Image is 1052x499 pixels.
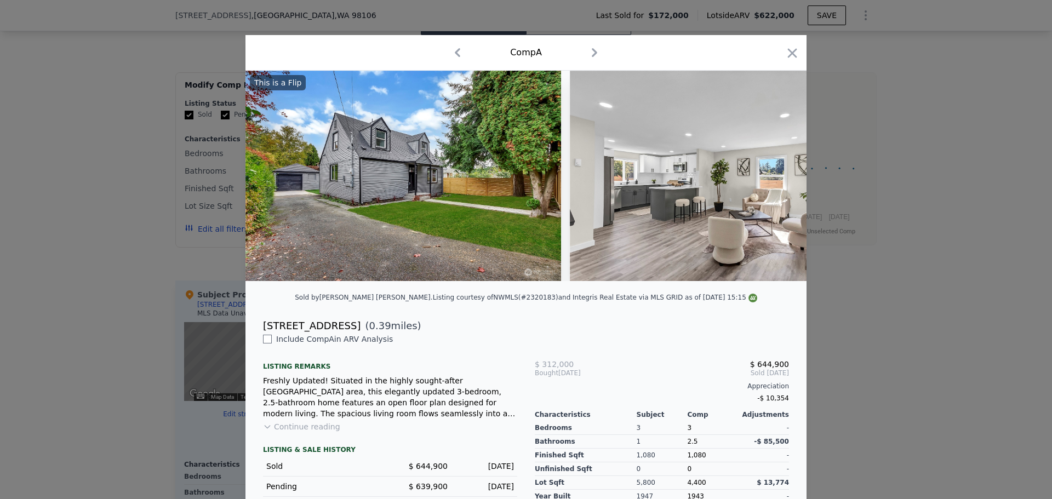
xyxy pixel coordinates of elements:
[266,481,381,492] div: Pending
[535,476,637,490] div: Lot Sqft
[738,462,789,476] div: -
[637,435,688,449] div: 1
[687,465,691,473] span: 0
[687,479,706,486] span: 4,400
[687,424,691,432] span: 3
[263,353,517,371] div: Listing remarks
[620,369,789,377] span: Sold [DATE]
[748,294,757,302] img: NWMLS Logo
[263,318,361,334] div: [STREET_ADDRESS]
[687,410,738,419] div: Comp
[738,449,789,462] div: -
[361,318,421,334] span: ( miles)
[750,360,789,369] span: $ 644,900
[295,294,432,301] div: Sold by [PERSON_NAME] [PERSON_NAME] .
[263,421,340,432] button: Continue reading
[369,320,391,331] span: 0.39
[535,410,637,419] div: Characteristics
[510,46,542,59] div: Comp A
[535,449,637,462] div: Finished Sqft
[535,369,620,377] div: [DATE]
[535,382,789,391] div: Appreciation
[433,294,757,301] div: Listing courtesy of NWMLS (#2320183) and Integris Real Estate via MLS GRID as of [DATE] 15:15
[637,476,688,490] div: 5,800
[637,410,688,419] div: Subject
[272,335,397,343] span: Include Comp A in ARV Analysis
[535,369,558,377] span: Bought
[738,421,789,435] div: -
[456,461,514,472] div: [DATE]
[738,410,789,419] div: Adjustments
[637,449,688,462] div: 1,080
[266,461,381,472] div: Sold
[535,462,637,476] div: Unfinished Sqft
[409,482,448,491] span: $ 639,900
[570,71,885,281] img: Property Img
[245,71,561,281] img: Property Img
[263,375,517,419] div: Freshly Updated! Situated in the highly sought-after [GEOGRAPHIC_DATA] area, this elegantly updat...
[535,435,637,449] div: Bathrooms
[757,394,789,402] span: -$ 10,354
[637,421,688,435] div: 3
[250,75,306,90] div: This is a Flip
[637,462,688,476] div: 0
[535,421,637,435] div: Bedrooms
[687,435,738,449] div: 2.5
[757,479,789,486] span: $ 13,774
[409,462,448,471] span: $ 644,900
[535,360,574,369] span: $ 312,000
[754,438,789,445] span: -$ 85,500
[456,481,514,492] div: [DATE]
[687,451,706,459] span: 1,080
[263,445,517,456] div: LISTING & SALE HISTORY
